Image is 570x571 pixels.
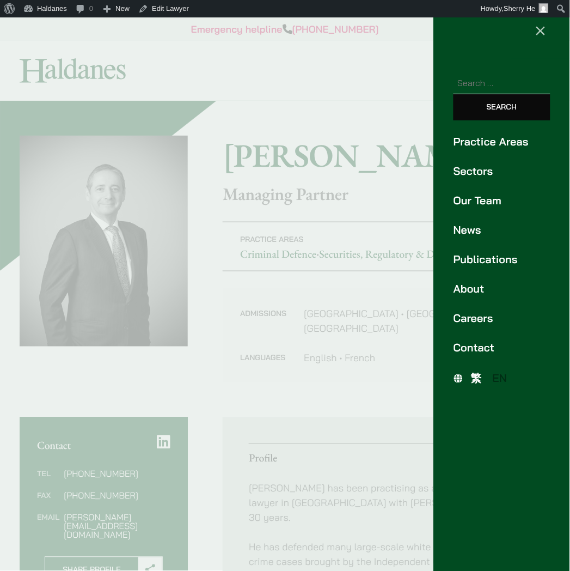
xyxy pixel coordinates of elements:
a: 繁 [465,369,487,387]
a: Publications [453,251,550,268]
span: × [535,19,547,40]
a: News [453,222,550,238]
a: Practice Areas [453,133,550,150]
a: EN [487,369,513,387]
span: 繁 [471,372,482,385]
span: EN [493,372,507,385]
a: Careers [453,310,550,326]
input: Search for: [453,72,550,94]
a: Our Team [453,192,550,209]
input: Search [453,94,550,120]
span: Sherry He [504,4,536,13]
a: Contact [453,339,550,356]
a: Sectors [453,163,550,179]
a: About [453,281,550,297]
